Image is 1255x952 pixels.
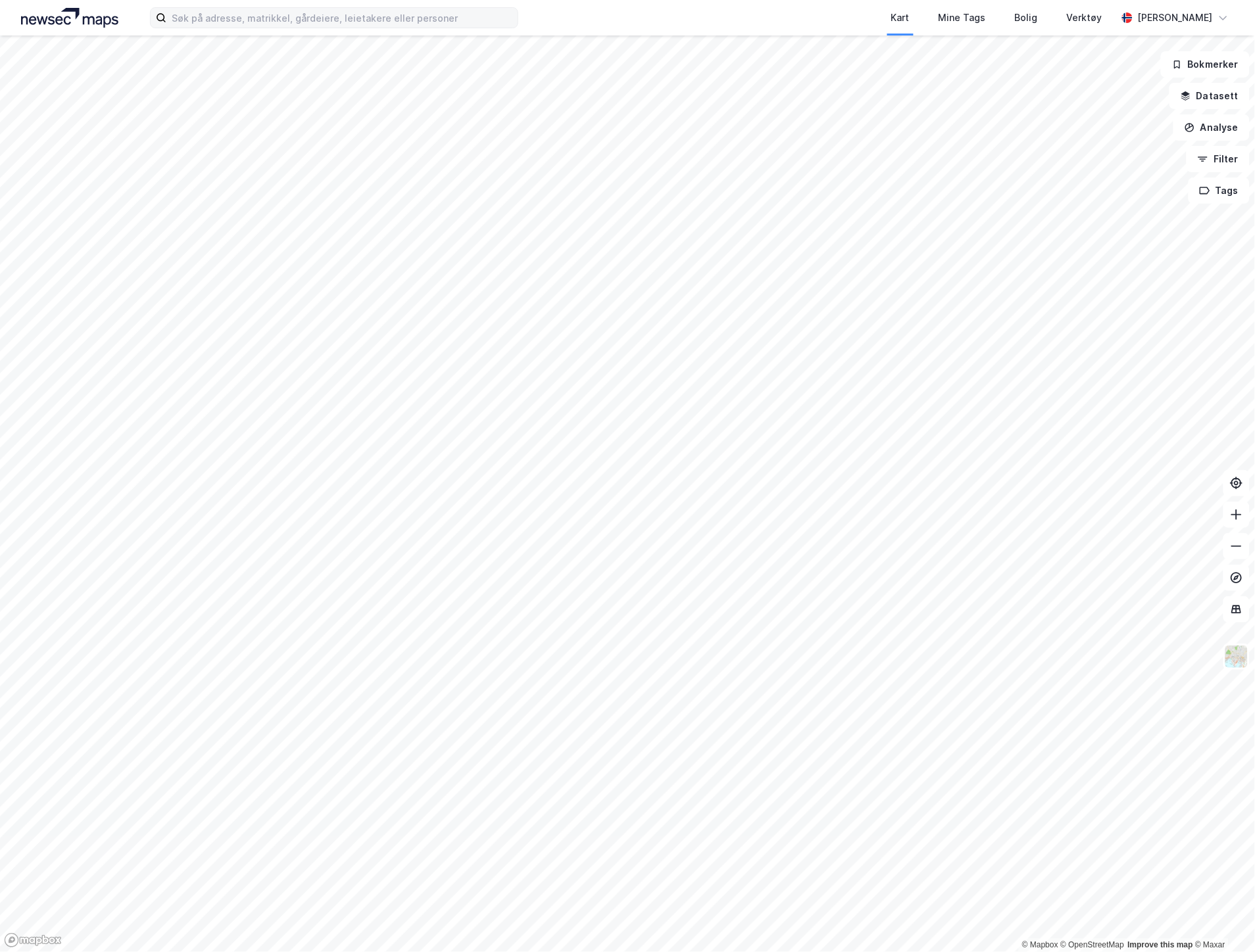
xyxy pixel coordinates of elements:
img: logo.a4113a55bc3d86da70a041830d287a7e.svg [21,8,118,28]
button: Tags [1189,178,1250,204]
div: Mine Tags [939,10,986,26]
button: Datasett [1169,83,1250,109]
a: OpenStreetMap [1061,941,1125,950]
button: Filter [1187,146,1250,172]
input: Søk på adresse, matrikkel, gårdeiere, leietakere eller personer [166,8,518,28]
div: Kart [891,10,910,26]
img: Z [1224,644,1249,669]
a: Mapbox [1022,941,1058,950]
button: Analyse [1173,114,1250,141]
div: Bolig [1015,10,1038,26]
div: Kontrollprogram for chat [1189,889,1255,952]
button: Bokmerker [1161,51,1250,78]
div: [PERSON_NAME] [1138,10,1213,26]
a: Improve this map [1128,941,1193,950]
iframe: Chat Widget [1189,889,1255,952]
a: Mapbox homepage [4,933,62,948]
div: Verktøy [1067,10,1102,26]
